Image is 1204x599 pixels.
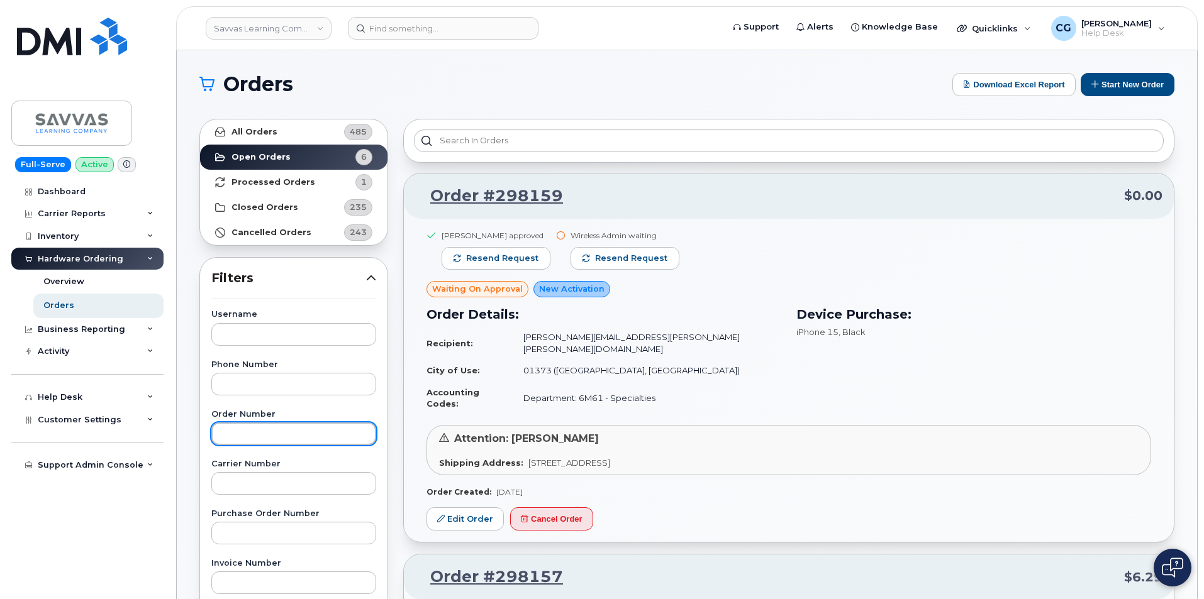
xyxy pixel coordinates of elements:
button: Resend request [571,247,679,270]
strong: City of Use: [426,365,480,375]
span: 243 [350,226,367,238]
span: Filters [211,269,366,287]
span: Waiting On Approval [432,283,523,295]
a: Order #298159 [415,185,563,207]
strong: All Orders [231,127,277,137]
button: Resend request [442,247,550,270]
a: Order #298157 [415,566,563,588]
div: Wireless Admin waiting [571,230,679,241]
a: Closed Orders235 [200,195,387,220]
span: 485 [350,126,367,138]
strong: Recipient: [426,338,473,348]
span: iPhone 15 [796,327,839,337]
span: 6 [361,151,367,163]
button: Start New Order [1081,73,1174,96]
label: Carrier Number [211,460,376,468]
span: $0.00 [1124,187,1162,205]
span: 1 [361,176,367,188]
span: [STREET_ADDRESS] [528,458,610,468]
span: Attention: [PERSON_NAME] [454,432,599,444]
strong: Closed Orders [231,202,298,212]
span: [DATE] [496,487,523,497]
span: Orders [223,75,293,94]
span: , Black [839,327,866,337]
strong: Processed Orders [231,177,315,187]
label: Purchase Order Number [211,510,376,518]
span: New Activation [539,283,605,295]
h3: Device Purchase: [796,305,1151,324]
a: Edit Order [426,507,504,530]
strong: Open Orders [231,152,291,162]
h3: Order Details: [426,305,781,324]
td: 01373 ([GEOGRAPHIC_DATA], [GEOGRAPHIC_DATA]) [512,360,781,382]
strong: Shipping Address: [439,458,523,468]
a: Open Orders6 [200,145,387,170]
input: Search in orders [414,129,1164,152]
span: 235 [350,201,367,213]
a: All Orders485 [200,119,387,145]
label: Invoice Number [211,559,376,568]
td: Department: 6M61 - Specialties [512,382,781,415]
button: Download Excel Report [952,73,1076,96]
a: Cancelled Orders243 [200,220,387,245]
strong: Accounting Codes: [426,387,479,409]
a: Processed Orders1 [200,170,387,195]
img: Open chat [1162,558,1183,578]
label: Order Number [211,410,376,419]
strong: Cancelled Orders [231,228,311,238]
span: $6.29 [1124,568,1162,586]
label: Username [211,310,376,319]
button: Cancel Order [510,507,593,530]
strong: Order Created: [426,487,491,497]
label: Phone Number [211,361,376,369]
div: [PERSON_NAME] approved [442,230,550,241]
span: Resend request [466,253,538,264]
span: Resend request [595,253,667,264]
td: [PERSON_NAME][EMAIL_ADDRESS][PERSON_NAME][PERSON_NAME][DOMAIN_NAME] [512,326,781,360]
